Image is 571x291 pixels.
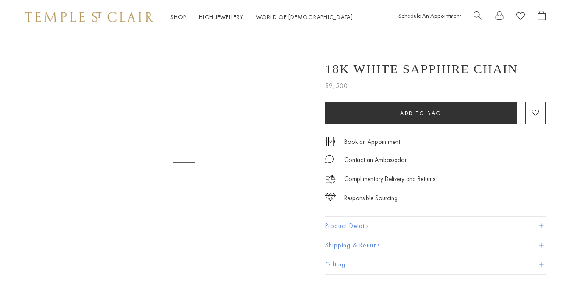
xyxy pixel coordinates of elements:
img: MessageIcon-01_2.svg [325,155,334,163]
div: Responsible Sourcing [344,193,398,203]
a: Open Shopping Bag [538,11,546,24]
button: Product Details [325,217,546,236]
p: Complimentary Delivery and Returns [344,174,435,184]
nav: Main navigation [170,12,353,22]
a: Search [474,11,482,24]
a: View Wishlist [516,11,525,24]
button: Shipping & Returns [325,236,546,255]
img: icon_appointment.svg [325,137,335,146]
img: Temple St. Clair [25,12,153,22]
a: World of [DEMOGRAPHIC_DATA]World of [DEMOGRAPHIC_DATA] [256,13,353,21]
a: High JewelleryHigh Jewellery [199,13,243,21]
div: Contact an Ambassador [344,155,407,165]
button: Gifting [325,255,546,274]
a: Book an Appointment [344,137,400,146]
h1: 18K White Sapphire Chain [325,62,518,76]
span: Add to bag [400,110,442,117]
img: icon_sourcing.svg [325,193,336,201]
span: $9,500 [325,80,348,91]
a: Schedule An Appointment [398,12,461,19]
button: Add to bag [325,102,517,124]
a: ShopShop [170,13,186,21]
img: icon_delivery.svg [325,174,336,184]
